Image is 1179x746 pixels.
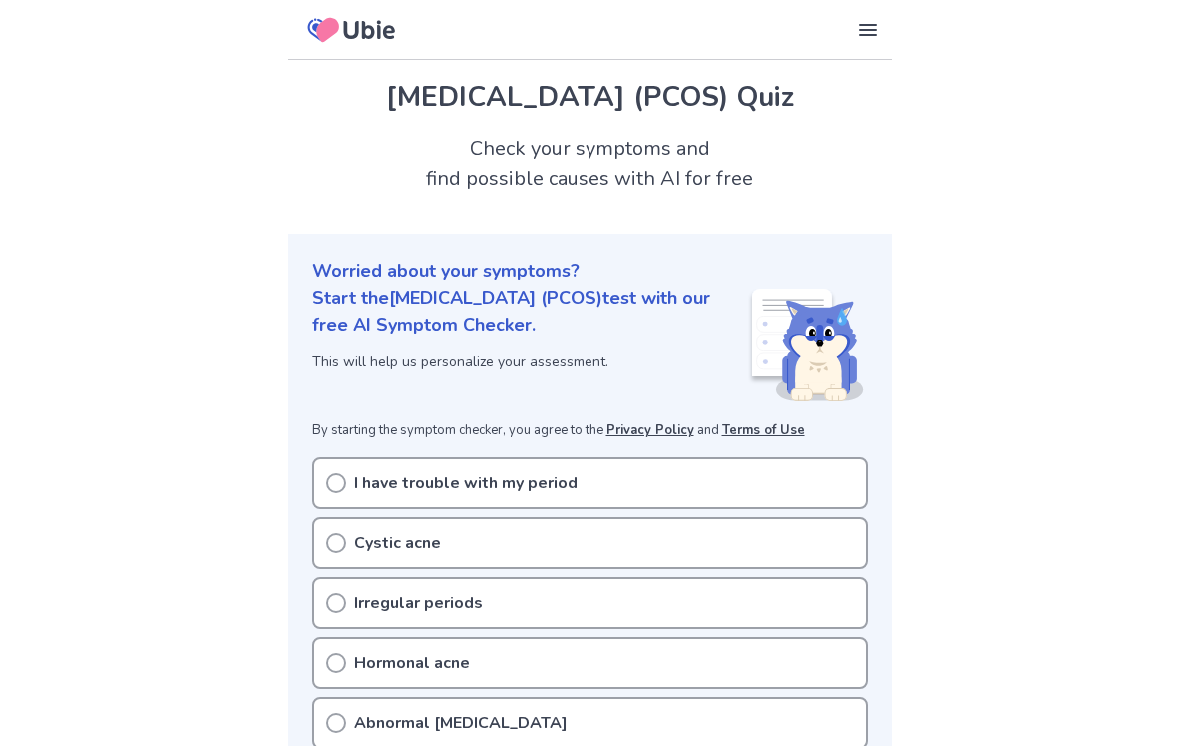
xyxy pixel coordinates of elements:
p: By starting the symptom checker, you agree to the and [312,421,868,441]
p: Worried about your symptoms? [312,258,868,285]
p: Start the [MEDICAL_DATA] (PCOS) test with our free AI Symptom Checker. [312,285,748,339]
p: This will help us personalize your assessment. [312,351,748,372]
p: Cystic acne [354,531,441,555]
h1: [MEDICAL_DATA] (PCOS) Quiz [312,76,868,118]
p: Abnormal [MEDICAL_DATA] [354,711,568,735]
h2: Check your symptoms and find possible causes with AI for free [288,134,892,194]
p: I have trouble with my period [354,471,578,495]
a: Privacy Policy [606,421,694,439]
img: Shiba [748,289,864,401]
p: Hormonal acne [354,651,470,675]
p: Irregular periods [354,591,483,615]
a: Terms of Use [722,421,805,439]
